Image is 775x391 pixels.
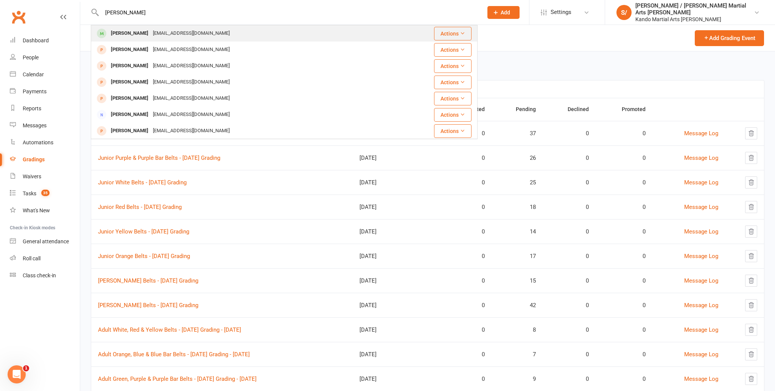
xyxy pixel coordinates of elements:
[684,130,718,137] a: Message Log
[23,272,56,278] div: Class check-in
[10,168,80,185] a: Waivers
[498,327,536,333] div: 8
[98,204,182,210] a: Junior Red Belts - [DATE] Grading
[602,302,646,309] div: 0
[109,28,151,39] div: [PERSON_NAME]
[10,66,80,83] a: Calendar
[8,365,26,383] iframe: Intercom live chat
[444,179,485,186] div: 0
[23,365,29,371] span: 1
[109,93,151,104] div: [PERSON_NAME]
[602,179,646,186] div: 0
[602,229,646,235] div: 0
[359,204,430,210] div: [DATE]
[23,207,50,213] div: What's New
[10,32,80,49] a: Dashboard
[498,278,536,284] div: 15
[551,4,571,21] span: Settings
[151,93,232,104] div: [EMAIL_ADDRESS][DOMAIN_NAME]
[444,229,485,235] div: 0
[549,351,589,358] div: 0
[684,204,718,210] a: Message Log
[549,253,589,260] div: 0
[434,76,472,89] button: Actions
[23,54,39,60] div: People
[151,60,232,71] div: [EMAIL_ADDRESS][DOMAIN_NAME]
[23,122,47,128] div: Messages
[501,9,510,15] span: Add
[434,92,472,105] button: Actions
[10,185,80,202] a: Tasks 35
[549,155,589,161] div: 0
[98,351,250,358] a: Adult Orange, Blue & Blue Bar Belts - [DATE] Grading - [DATE]
[109,125,151,136] div: [PERSON_NAME]
[596,98,652,121] th: Promoted
[549,204,589,210] div: 0
[98,228,189,235] a: Junior Yellow Belts - [DATE] Grading
[444,351,485,358] div: 0
[444,327,485,333] div: 0
[151,44,232,55] div: [EMAIL_ADDRESS][DOMAIN_NAME]
[98,376,257,382] a: Adult Green, Purple & Purple Bar Belts - [DATE] Grading - [DATE]
[434,27,472,40] button: Actions
[98,277,198,284] a: [PERSON_NAME] Belts - [DATE] Grading
[549,376,589,382] div: 0
[549,130,589,137] div: 0
[9,8,28,26] a: Clubworx
[10,134,80,151] a: Automations
[109,109,151,120] div: [PERSON_NAME]
[10,202,80,219] a: What's New
[10,267,80,284] a: Class kiosk mode
[23,173,41,179] div: Waivers
[635,2,754,16] div: [PERSON_NAME] / [PERSON_NAME] Martial Arts [PERSON_NAME]
[10,233,80,250] a: General attendance kiosk mode
[684,179,718,186] a: Message Log
[359,327,430,333] div: [DATE]
[498,155,536,161] div: 26
[359,179,430,186] div: [DATE]
[10,83,80,100] a: Payments
[498,130,536,137] div: 37
[444,376,485,382] div: 0
[10,117,80,134] a: Messages
[359,302,430,309] div: [DATE]
[151,77,232,88] div: [EMAIL_ADDRESS][DOMAIN_NAME]
[444,204,485,210] div: 0
[684,302,718,309] a: Message Log
[602,130,646,137] div: 0
[549,179,589,186] div: 0
[602,155,646,161] div: 0
[98,253,190,260] a: Junior Orange Belts - [DATE] Grading
[444,253,485,260] div: 0
[434,108,472,122] button: Actions
[444,278,485,284] div: 0
[41,190,50,196] span: 35
[434,59,472,73] button: Actions
[359,376,430,382] div: [DATE]
[109,77,151,88] div: [PERSON_NAME]
[359,155,430,161] div: [DATE]
[23,190,36,196] div: Tasks
[444,155,485,161] div: 0
[10,100,80,117] a: Reports
[109,60,151,71] div: [PERSON_NAME]
[602,376,646,382] div: 0
[151,109,232,120] div: [EMAIL_ADDRESS][DOMAIN_NAME]
[10,49,80,66] a: People
[549,302,589,309] div: 0
[109,44,151,55] div: [PERSON_NAME]
[635,16,754,23] div: Kando Martial Arts [PERSON_NAME]
[498,302,536,309] div: 42
[684,376,718,382] a: Message Log
[602,327,646,333] div: 0
[498,204,536,210] div: 18
[23,37,49,43] div: Dashboard
[151,125,232,136] div: [EMAIL_ADDRESS][DOMAIN_NAME]
[23,139,53,145] div: Automations
[549,229,589,235] div: 0
[616,5,632,20] div: S/
[602,204,646,210] div: 0
[359,229,430,235] div: [DATE]
[100,7,478,18] input: Search...
[602,278,646,284] div: 0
